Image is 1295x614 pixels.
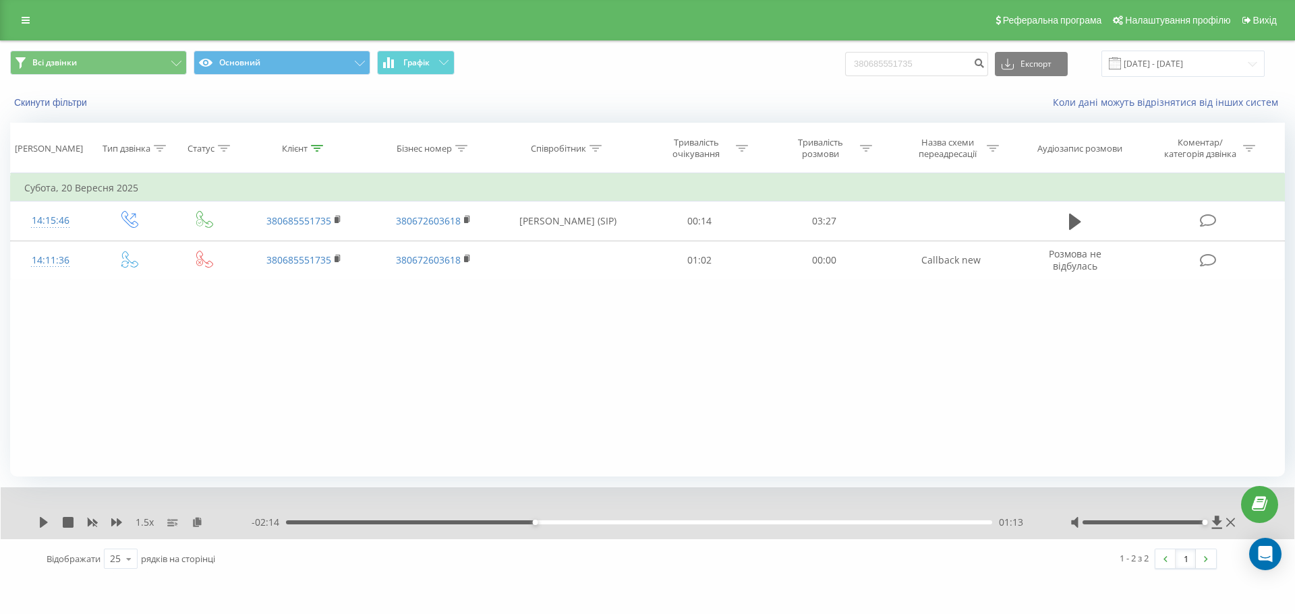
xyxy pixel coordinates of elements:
[403,58,430,67] span: Графік
[999,516,1023,529] span: 01:13
[886,241,1016,280] td: Callback new
[1003,15,1102,26] span: Реферальна програма
[995,52,1068,76] button: Експорт
[784,137,857,160] div: Тривалість розмови
[11,175,1285,202] td: Субота, 20 Вересня 2025
[1202,520,1207,525] div: Accessibility label
[47,553,100,565] span: Відображати
[911,137,983,160] div: Назва схеми переадресації
[1249,538,1282,570] div: Open Intercom Messenger
[396,253,461,266] a: 380672603618
[15,143,83,154] div: [PERSON_NAME]
[252,516,286,529] span: - 02:14
[103,143,150,154] div: Тип дзвінка
[194,51,370,75] button: Основний
[637,202,761,241] td: 00:14
[1253,15,1277,26] span: Вихід
[761,202,886,241] td: 03:27
[637,241,761,280] td: 01:02
[188,143,214,154] div: Статус
[136,516,154,529] span: 1.5 x
[845,52,988,76] input: Пошук за номером
[1176,549,1196,568] a: 1
[1049,247,1101,272] span: Розмова не відбулась
[282,143,308,154] div: Клієнт
[397,143,452,154] div: Бізнес номер
[396,214,461,227] a: 380672603618
[266,214,331,227] a: 380685551735
[498,202,637,241] td: [PERSON_NAME] (SIP)
[24,247,77,274] div: 14:11:36
[532,520,538,525] div: Accessibility label
[141,553,215,565] span: рядків на сторінці
[266,253,331,266] a: 380685551735
[10,51,187,75] button: Всі дзвінки
[1037,143,1122,154] div: Аудіозапис розмови
[24,208,77,234] div: 14:15:46
[10,96,94,109] button: Скинути фільтри
[531,143,586,154] div: Співробітник
[377,51,455,75] button: Графік
[110,552,121,565] div: 25
[660,137,732,160] div: Тривалість очікування
[1120,551,1149,565] div: 1 - 2 з 2
[761,241,886,280] td: 00:00
[1125,15,1230,26] span: Налаштування профілю
[1161,137,1240,160] div: Коментар/категорія дзвінка
[32,57,77,68] span: Всі дзвінки
[1053,96,1285,109] a: Коли дані можуть відрізнятися вiд інших систем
